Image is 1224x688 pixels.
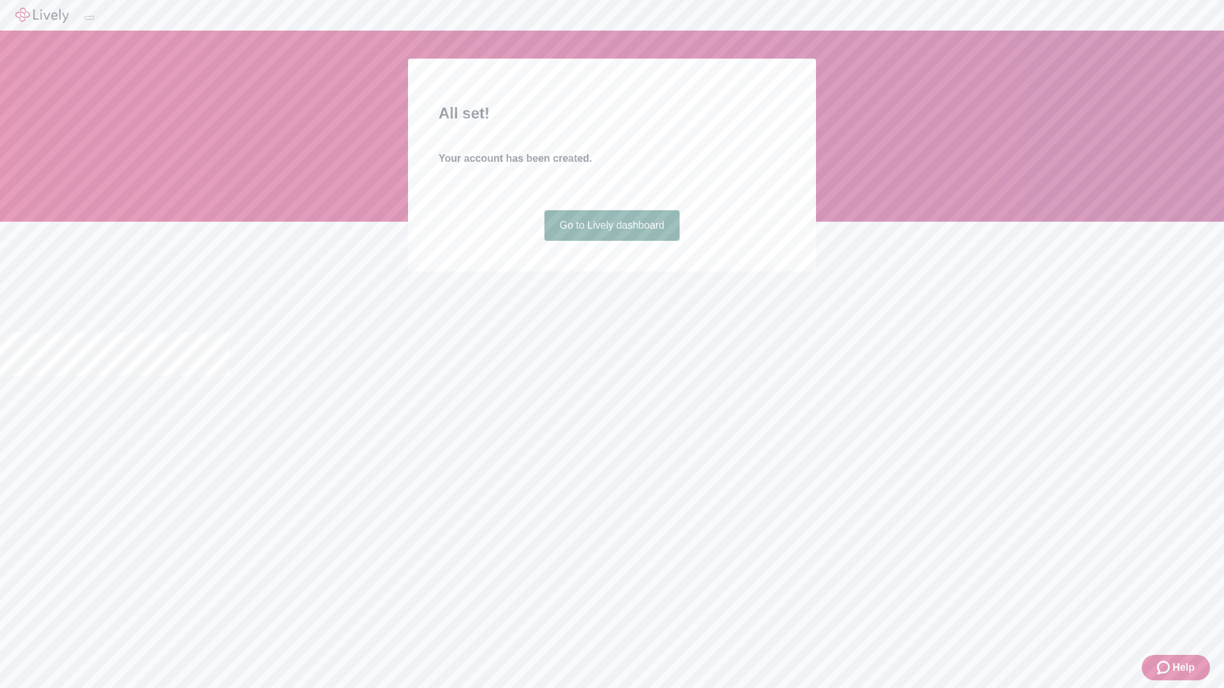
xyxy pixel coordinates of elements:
[439,151,785,166] h4: Your account has been created.
[544,210,680,241] a: Go to Lively dashboard
[1142,655,1210,680] button: Zendesk support iconHelp
[84,16,94,20] button: Log out
[1172,660,1195,675] span: Help
[1157,660,1172,675] svg: Zendesk support icon
[15,8,69,23] img: Lively
[439,102,785,125] h2: All set!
